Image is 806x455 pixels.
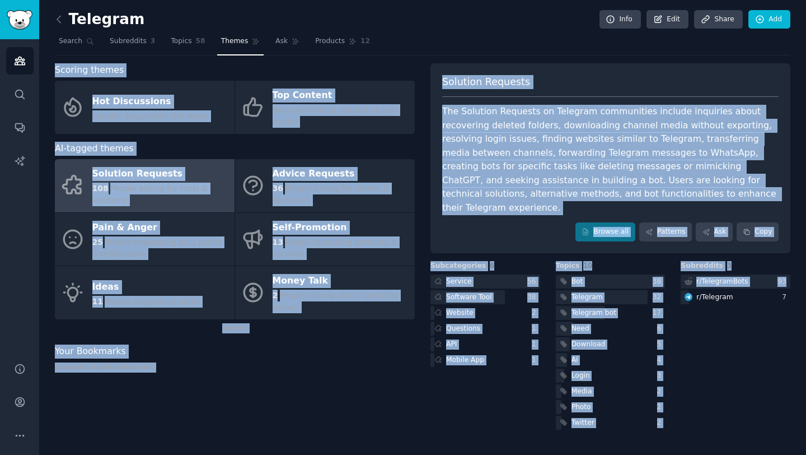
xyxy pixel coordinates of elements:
[442,75,530,89] span: Solution Requests
[315,36,345,47] span: Products
[271,32,303,55] a: Ask
[527,292,540,303] div: 38
[446,308,474,318] div: Website
[532,308,540,318] div: 2
[646,10,688,29] a: Edit
[737,222,779,242] button: Copy
[556,384,666,398] a: Media2
[55,11,144,29] h2: Telegram
[556,353,666,367] a: Ai4
[7,10,32,30] img: GummySearch logo
[694,10,742,29] a: Share
[653,277,666,287] div: 38
[92,112,209,120] span: Popular discussions this week
[446,324,480,334] div: Questions
[235,213,415,266] a: Self-Promotion13People launching products & services
[196,36,205,47] span: 58
[446,292,492,303] div: Software Tool
[430,275,540,289] a: Service56
[442,105,779,215] div: The Solution Requests on Telegram communities include inquiries about recovering deleted folders,...
[273,87,409,105] div: Top Content
[532,324,540,334] div: 1
[273,291,399,312] span: People talking about spending money
[92,238,103,247] span: 25
[221,36,249,47] span: Themes
[782,292,790,303] div: 7
[556,322,666,336] a: Need6
[527,277,540,287] div: 56
[532,355,540,365] div: 1
[556,261,580,271] span: Topics
[273,184,390,205] span: People asking for advice & resources
[273,272,409,290] div: Money Talk
[235,159,415,212] a: Advice Requests36People asking for advice & resources
[571,340,606,350] div: Download
[217,32,264,55] a: Themes
[556,337,666,351] a: Download5
[92,184,208,205] span: People asking for tools & solutions
[446,277,471,287] div: Service
[446,340,457,350] div: API
[571,355,578,365] div: Ai
[430,290,540,304] a: Software Tool38
[55,63,124,77] span: Scoring themes
[639,222,692,242] a: Patterns
[59,36,82,47] span: Search
[657,340,666,350] div: 5
[92,92,209,110] div: Hot Discussions
[727,262,732,270] span: 3
[273,238,397,258] span: People launching products & services
[681,275,790,289] a: r/TelegramBots93
[575,222,635,242] a: Browse all
[273,165,409,183] div: Advice Requests
[92,219,229,236] div: Pain & Anger
[657,387,666,397] div: 2
[571,402,591,412] div: Photo
[556,306,666,320] a: Telegram bot17
[657,418,666,428] div: 2
[360,36,370,47] span: 12
[657,355,666,365] div: 4
[571,292,603,303] div: Telegram
[110,36,147,47] span: Subreddits
[92,278,200,296] div: Ideas
[55,81,235,134] a: Hot DiscussionsPopular discussions this week
[151,36,156,47] span: 3
[556,275,666,289] a: Bot38
[571,277,583,287] div: Bot
[106,32,159,55] a: Subreddits3
[490,262,494,270] span: 6
[681,290,790,304] a: Telegramr/Telegram7
[556,416,666,430] a: Twitter2
[556,369,666,383] a: Login3
[571,324,589,334] div: Need
[273,291,278,300] span: 2
[430,353,540,367] a: Mobile App1
[92,297,103,306] span: 11
[653,292,666,303] div: 32
[696,292,733,303] div: r/ Telegram
[430,337,540,351] a: API1
[273,184,283,193] span: 36
[235,266,415,319] a: Money Talk2People talking about spending money
[55,319,415,337] div: 2 more
[273,105,398,126] span: Best-performing content of past month
[235,81,415,134] a: Top ContentBest-performing content of past month
[681,261,723,271] span: Subreddits
[571,371,590,381] div: Login
[273,238,283,247] span: 13
[653,308,666,318] div: 17
[777,277,790,287] div: 93
[599,10,641,29] a: Info
[430,306,540,320] a: Website2
[92,184,109,193] span: 108
[105,297,200,306] span: People suggesting ideas
[55,142,134,156] span: AI-tagged themes
[311,32,374,55] a: Products12
[55,159,235,212] a: Solution Requests108People asking for tools & solutions
[55,213,235,266] a: Pain & Anger25People expressing pain points & frustrations
[167,32,209,55] a: Topics58
[748,10,790,29] a: Add
[556,290,666,304] a: Telegram32
[696,222,733,242] a: Ask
